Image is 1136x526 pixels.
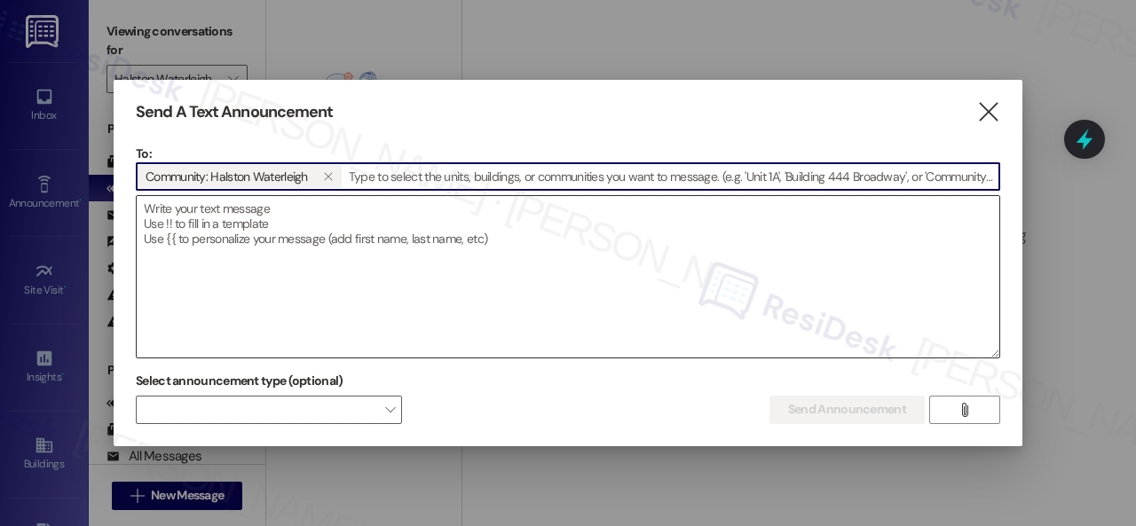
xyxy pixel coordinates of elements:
[788,400,906,419] span: Send Announcement
[343,163,999,190] input: Type to select the units, buildings, or communities you want to message. (e.g. 'Unit 1A', 'Buildi...
[136,145,1000,162] p: To:
[146,165,308,188] span: Community: Halston Waterleigh
[136,367,343,395] label: Select announcement type (optional)
[315,165,342,188] button: Community: Halston Waterleigh
[958,403,971,417] i: 
[136,102,333,122] h3: Send A Text Announcement
[976,103,1000,122] i: 
[323,169,333,184] i: 
[769,396,925,424] button: Send Announcement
